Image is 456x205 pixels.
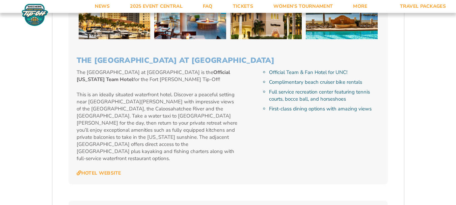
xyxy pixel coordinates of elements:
p: This is an ideally situated waterfront hotel. Discover a peaceful setting near [GEOGRAPHIC_DATA][... [77,91,238,162]
strong: Official [US_STATE] Team Hotel [77,69,230,83]
img: Fort Myers Tip-Off [20,3,50,26]
h3: The [GEOGRAPHIC_DATA] at [GEOGRAPHIC_DATA] [77,56,380,65]
li: Full service recreation center featuring tennis courts, bocce ball, and horseshoes [269,88,379,103]
p: The [GEOGRAPHIC_DATA] at [GEOGRAPHIC_DATA] is the for the Fort [PERSON_NAME] Tip-Off! [77,69,238,83]
li: Complimentary beach cruiser bike rentals [269,79,379,86]
li: First-class dining options with amazing views [269,105,379,112]
a: Hotel Website [77,170,121,176]
li: Official Team & Fan Hotel for UNC! [269,69,379,76]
